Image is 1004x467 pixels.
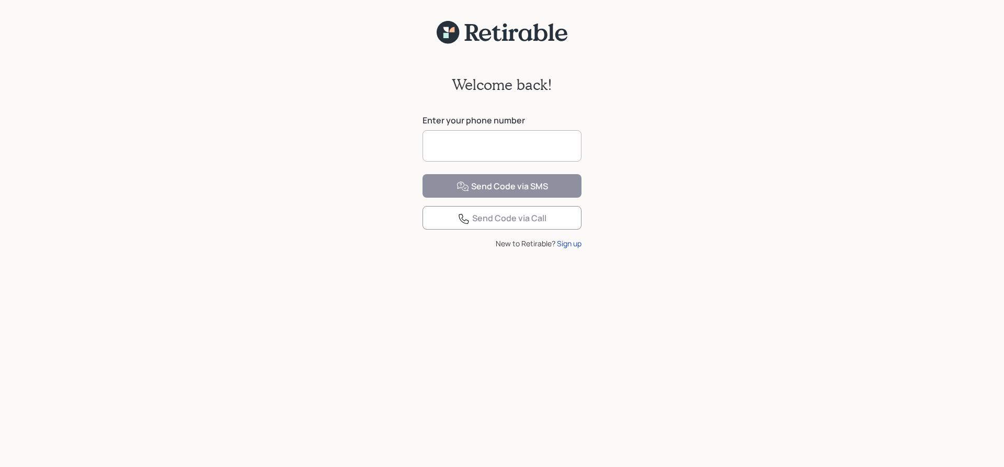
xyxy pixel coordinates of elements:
button: Send Code via Call [423,206,581,230]
div: Send Code via SMS [457,180,548,193]
div: Sign up [557,238,581,249]
label: Enter your phone number [423,115,581,126]
div: Send Code via Call [458,212,546,225]
h2: Welcome back! [452,76,552,94]
button: Send Code via SMS [423,174,581,198]
div: New to Retirable? [423,238,581,249]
